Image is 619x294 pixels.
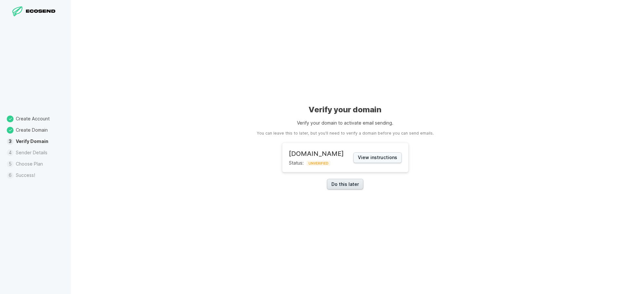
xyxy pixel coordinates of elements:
button: View instructions [353,152,402,163]
span: UNVERIFIED [307,161,330,166]
div: Status: [289,150,344,165]
h2: [DOMAIN_NAME] [289,150,344,157]
p: Verify your domain to activate email sending. [297,119,393,126]
a: Do this later [327,179,363,189]
aside: You can leave this to later, but you'll need to verify a domain before you can send emails. [257,130,434,137]
h1: Verify your domain [309,105,381,115]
